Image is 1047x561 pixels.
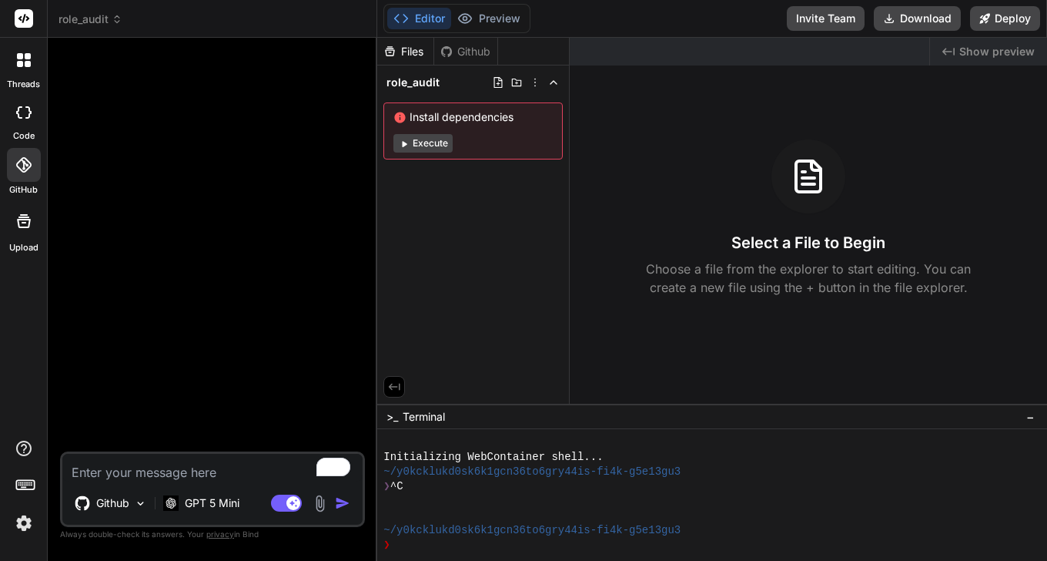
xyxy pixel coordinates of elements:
p: Choose a file from the explorer to start editing. You can create a new file using the + button in... [636,260,981,297]
button: Preview [451,8,527,29]
span: ❯ [383,479,390,494]
div: Github [434,44,497,59]
button: Deploy [970,6,1040,31]
span: ~/y0kcklukd0sk6k1gcn36to6gry44is-fi4k-g5e13gu3 [383,465,681,479]
span: Initializing WebContainer shell... [383,450,603,465]
img: settings [11,510,37,536]
label: code [13,129,35,143]
span: privacy [206,529,234,539]
button: − [1023,405,1038,429]
span: >_ [386,409,398,425]
span: role_audit [386,75,440,90]
textarea: To enrich screen reader interactions, please activate Accessibility in Grammarly extension settings [62,454,363,482]
label: Upload [9,241,38,254]
label: GitHub [9,183,38,197]
label: threads [7,78,40,91]
span: Install dependencies [393,109,553,125]
span: ^C [390,479,403,494]
img: Pick Models [134,497,147,510]
span: ❯ [383,538,390,553]
span: role_audit [59,12,122,27]
img: attachment [311,495,329,512]
p: Always double-check its answers. Your in Bind [60,527,365,542]
div: Files [377,44,433,59]
p: GPT 5 Mini [185,495,239,511]
button: Invite Team [787,6,865,31]
span: Terminal [403,409,445,425]
p: Github [96,495,129,511]
button: Editor [387,8,451,29]
h3: Select a File to Begin [731,232,885,254]
img: GPT 5 Mini [163,495,179,510]
button: Download [874,6,961,31]
span: − [1026,409,1035,425]
span: ~/y0kcklukd0sk6k1gcn36to6gry44is-fi4k-g5e13gu3 [383,523,681,538]
img: icon [335,495,350,511]
span: Show preview [959,44,1035,59]
button: Execute [393,134,453,153]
